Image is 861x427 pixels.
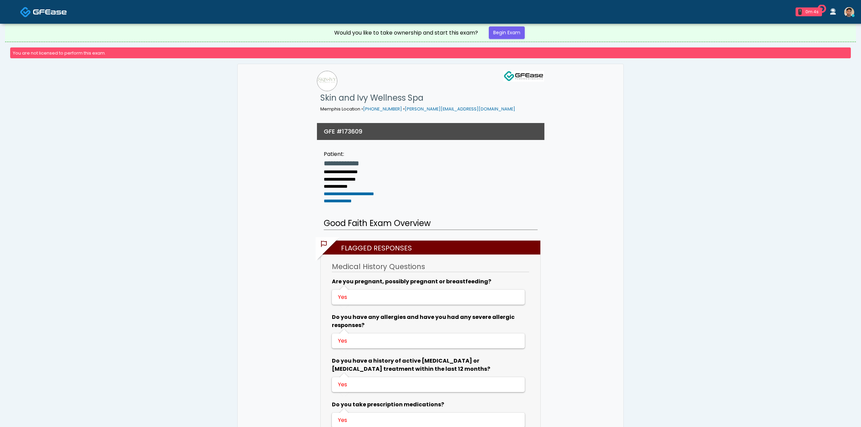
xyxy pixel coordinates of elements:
a: 1 0m 4s [792,5,826,19]
div: Yes [338,416,517,424]
div: Yes [338,381,517,389]
div: Would you like to take ownership and start this exam? [334,29,478,37]
b: Do you have any allergies and have you had any severe allergic responses? [332,313,515,329]
h2: Flagged Responses [324,241,540,255]
div: Yes [338,337,517,345]
a: [PERSON_NAME][EMAIL_ADDRESS][DOMAIN_NAME] [405,106,515,112]
h2: Good Faith Exam Overview [324,217,538,230]
a: Begin Exam [489,26,525,39]
a: [PHONE_NUMBER] [363,106,402,112]
small: You are not licensed to perform this exam. [13,50,106,56]
img: Docovia [20,6,31,18]
small: Memphis Location [320,106,515,112]
img: Skin and Ivy Wellness Spa [317,71,337,91]
div: 1 [798,9,802,15]
span: • [403,106,405,112]
a: Docovia [20,1,67,23]
div: Yes [338,293,517,301]
b: Are you pregnant, possibly pregnant or breastfeeding? [332,278,491,285]
span: • [361,106,363,112]
h3: GFE #173609 [324,127,362,136]
div: 0m 4s [804,9,819,15]
img: Docovia [33,8,67,15]
img: Kenner Medina [844,7,854,17]
b: Do you have a history of active [MEDICAL_DATA] or [MEDICAL_DATA] treatment within the last 12 mon... [332,357,490,373]
img: GFEase Logo [503,71,544,82]
div: Patient: [324,150,374,158]
b: Do you take prescription medications? [332,401,444,408]
h3: Medical History Questions [332,262,529,272]
h1: Skin and Ivy Wellness Spa [320,91,515,105]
